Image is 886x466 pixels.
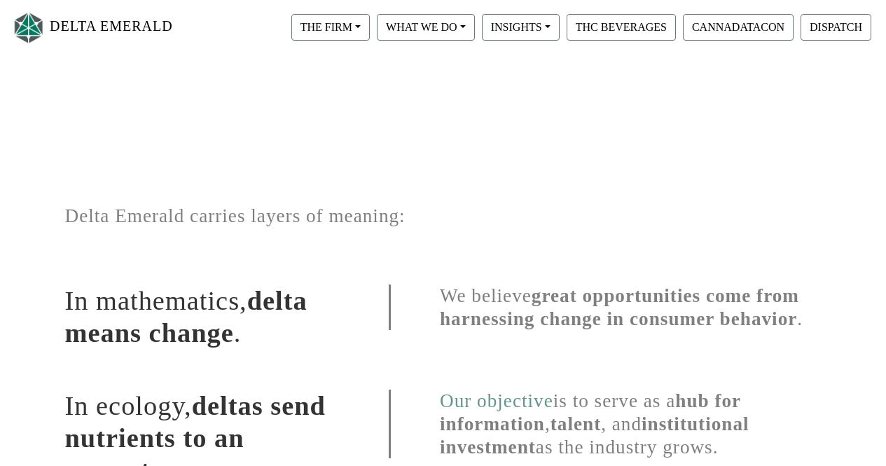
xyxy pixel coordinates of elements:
[389,390,822,458] h1: is to serve as a , , and as the industry grows.
[440,285,799,329] span: great opportunities come from harnessing change in consumer behavior
[440,390,741,434] span: hub for information
[551,413,601,434] span: talent
[65,285,368,349] h1: In mathematics, .
[679,20,797,32] a: CANNADATACON
[482,14,560,41] button: INSIGHTS
[797,20,875,32] a: DISPATCH
[65,205,822,228] h1: Delta Emerald carries layers of meaning:
[567,14,676,41] button: THC BEVERAGES
[440,413,749,458] span: institutional investment
[440,390,553,411] a: Our objective
[683,14,794,41] button: CANNADATACON
[377,14,475,41] button: WHAT WE DO
[389,285,822,330] h1: We believe .
[563,20,679,32] a: THC BEVERAGES
[291,14,370,41] button: THE FIRM
[11,6,173,50] a: DELTA EMERALD
[801,14,871,41] button: DISPATCH
[11,9,46,46] img: Logo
